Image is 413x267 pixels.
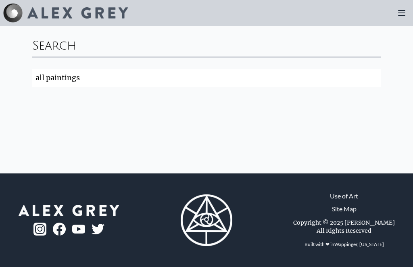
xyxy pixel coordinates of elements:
div: Built with ❤ in [301,238,387,251]
img: ig-logo.png [33,223,46,236]
input: Search... [32,69,381,87]
a: Wappinger, [US_STATE] [334,241,384,247]
img: fb-logo.png [53,223,66,236]
a: Site Map [332,204,357,214]
img: twitter-logo.png [92,224,104,234]
a: Use of Art [330,191,358,201]
div: All Rights Reserved [317,227,371,235]
img: youtube-logo.png [72,225,85,234]
div: Search [32,32,381,56]
div: Copyright © 2025 [PERSON_NAME] [293,219,395,227]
